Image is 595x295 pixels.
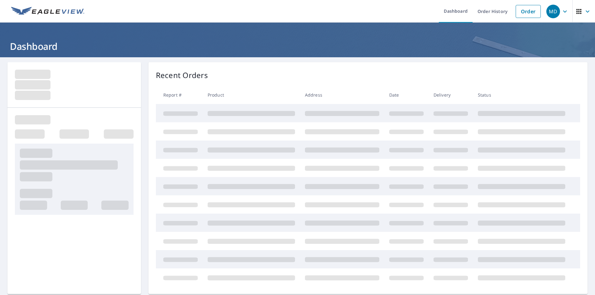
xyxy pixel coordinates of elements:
p: Recent Orders [156,70,208,81]
a: Order [516,5,541,18]
h1: Dashboard [7,40,588,53]
th: Date [384,86,429,104]
th: Report # [156,86,203,104]
th: Delivery [429,86,473,104]
div: MD [546,5,560,18]
th: Status [473,86,570,104]
img: EV Logo [11,7,84,16]
th: Product [203,86,300,104]
th: Address [300,86,384,104]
